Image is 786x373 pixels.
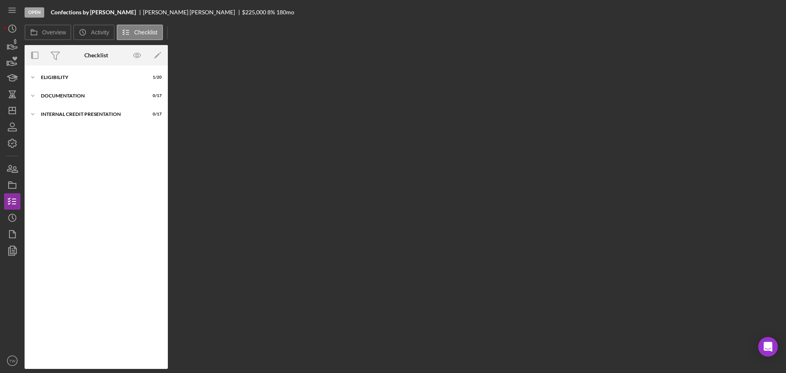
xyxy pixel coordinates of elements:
[147,112,162,117] div: 0 / 17
[84,52,108,59] div: Checklist
[117,25,163,40] button: Checklist
[73,25,114,40] button: Activity
[42,29,66,36] label: Overview
[134,29,158,36] label: Checklist
[41,93,141,98] div: documentation
[147,75,162,80] div: 1 / 20
[758,337,778,357] div: Open Intercom Messenger
[25,7,44,18] div: Open
[147,93,162,98] div: 0 / 17
[41,75,141,80] div: Eligibility
[242,9,266,16] span: $225,000
[91,29,109,36] label: Activity
[143,9,242,16] div: [PERSON_NAME] [PERSON_NAME]
[25,25,71,40] button: Overview
[4,353,20,369] button: TW
[276,9,294,16] div: 180 mo
[9,359,16,363] text: TW
[267,9,275,16] div: 8 %
[41,112,141,117] div: Internal Credit Presentation
[51,9,136,16] b: Confections by [PERSON_NAME]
